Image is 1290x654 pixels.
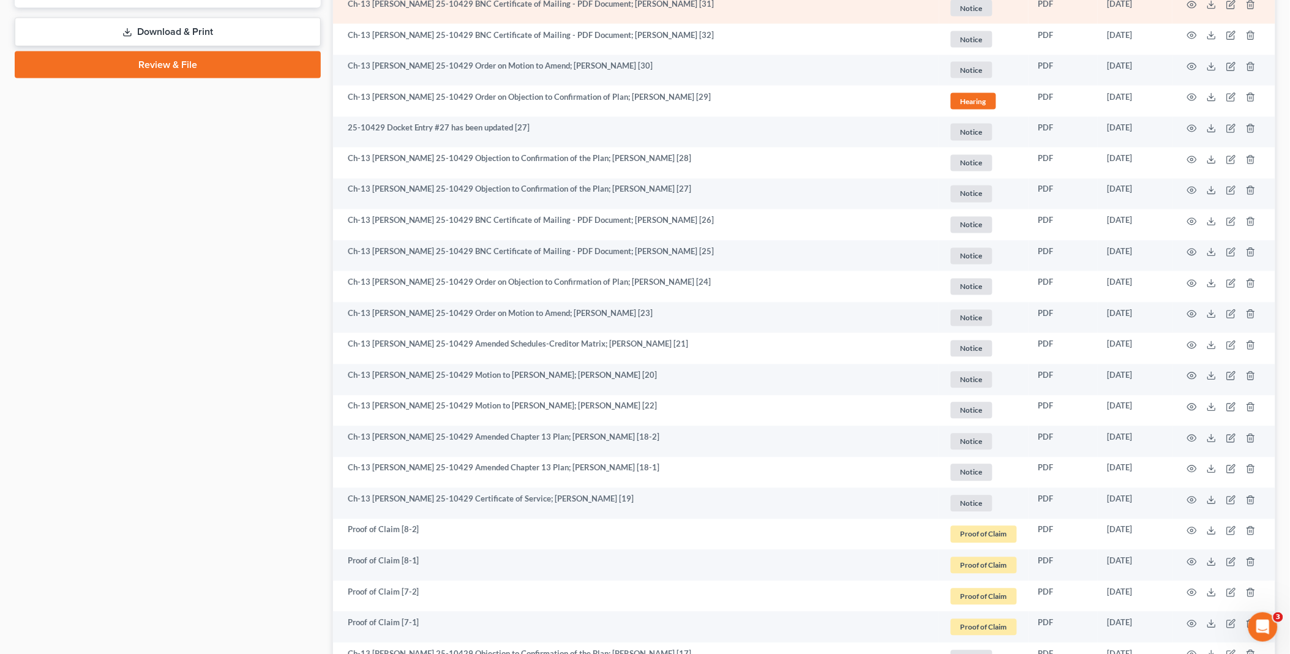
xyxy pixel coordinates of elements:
span: Proof of Claim [951,526,1017,543]
span: Notice [951,248,992,265]
td: Ch-13 [PERSON_NAME] 25-10429 Certificate of Service; [PERSON_NAME] [19] [333,488,939,519]
td: PDF [1029,581,1098,612]
a: Notice [949,462,1019,483]
td: Ch-13 [PERSON_NAME] 25-10429 Amended Schedules-Creditor Matrix; [PERSON_NAME] [21] [333,333,939,364]
td: PDF [1029,488,1098,519]
td: PDF [1029,519,1098,551]
a: Notice [949,153,1019,173]
span: Notice [951,31,992,48]
td: [DATE] [1098,488,1172,519]
td: Ch-13 [PERSON_NAME] 25-10429 BNC Certificate of Mailing - PDF Document; [PERSON_NAME] [25] [333,241,939,272]
span: Notice [951,62,992,78]
td: PDF [1029,209,1098,241]
span: Notice [951,279,992,295]
td: Ch-13 [PERSON_NAME] 25-10429 Amended Chapter 13 Plan; [PERSON_NAME] [18-2] [333,426,939,457]
a: Notice [949,215,1019,235]
td: PDF [1029,303,1098,334]
a: Notice [949,29,1019,50]
td: [DATE] [1098,581,1172,612]
a: Proof of Claim [949,587,1019,607]
span: Notice [951,372,992,388]
a: Notice [949,339,1019,359]
td: Ch-13 [PERSON_NAME] 25-10429 Order on Motion to Amend; [PERSON_NAME] [23] [333,303,939,334]
td: Ch-13 [PERSON_NAME] 25-10429 Order on Objection to Confirmation of Plan; [PERSON_NAME] [29] [333,86,939,117]
td: Proof of Claim [8-1] [333,550,939,581]
td: [DATE] [1098,209,1172,241]
a: Notice [949,246,1019,266]
span: Notice [951,155,992,171]
td: PDF [1029,612,1098,643]
a: Review & File [15,51,321,78]
td: Ch-13 [PERSON_NAME] 25-10429 BNC Certificate of Mailing - PDF Document; [PERSON_NAME] [26] [333,209,939,241]
td: [DATE] [1098,148,1172,179]
a: Notice [949,308,1019,328]
span: Notice [951,464,992,481]
span: Notice [951,340,992,357]
span: Hearing [951,93,996,110]
td: Ch-13 [PERSON_NAME] 25-10429 BNC Certificate of Mailing - PDF Document; [PERSON_NAME] [32] [333,24,939,55]
td: PDF [1029,24,1098,55]
td: PDF [1029,550,1098,581]
td: [DATE] [1098,519,1172,551]
span: Notice [951,217,992,233]
td: Proof of Claim [7-2] [333,581,939,612]
td: [DATE] [1098,364,1172,396]
td: PDF [1029,148,1098,179]
a: Notice [949,122,1019,142]
td: Ch-13 [PERSON_NAME] 25-10429 Objection to Confirmation of the Plan; [PERSON_NAME] [28] [333,148,939,179]
span: 3 [1273,612,1283,622]
td: [DATE] [1098,241,1172,272]
span: Proof of Claim [951,557,1017,574]
span: Proof of Claim [951,619,1017,636]
a: Proof of Claim [949,524,1019,544]
td: PDF [1029,457,1098,489]
td: PDF [1029,364,1098,396]
span: Notice [951,495,992,512]
span: Notice [951,124,992,140]
td: [DATE] [1098,457,1172,489]
td: 25-10429 Docket Entry #27 has been updated [27] [333,117,939,148]
a: Proof of Claim [949,617,1019,637]
a: Hearing [949,91,1019,111]
td: PDF [1029,426,1098,457]
span: Notice [951,434,992,450]
td: [DATE] [1098,333,1172,364]
a: Notice [949,494,1019,514]
td: Ch-13 [PERSON_NAME] 25-10429 Motion to [PERSON_NAME]; [PERSON_NAME] [20] [333,364,939,396]
td: [DATE] [1098,303,1172,334]
td: PDF [1029,333,1098,364]
span: Notice [951,310,992,326]
td: Proof of Claim [8-2] [333,519,939,551]
td: PDF [1029,241,1098,272]
a: Download & Print [15,18,321,47]
td: PDF [1029,271,1098,303]
a: Notice [949,60,1019,80]
td: PDF [1029,117,1098,148]
td: [DATE] [1098,612,1172,643]
span: Notice [951,402,992,419]
td: Proof of Claim [7-1] [333,612,939,643]
a: Notice [949,184,1019,204]
td: PDF [1029,86,1098,117]
span: Notice [951,186,992,202]
td: PDF [1029,396,1098,427]
td: [DATE] [1098,550,1172,581]
td: Ch-13 [PERSON_NAME] 25-10429 Amended Chapter 13 Plan; [PERSON_NAME] [18-1] [333,457,939,489]
a: Notice [949,432,1019,452]
td: [DATE] [1098,179,1172,210]
td: Ch-13 [PERSON_NAME] 25-10429 Order on Objection to Confirmation of Plan; [PERSON_NAME] [24] [333,271,939,303]
td: [DATE] [1098,86,1172,117]
td: [DATE] [1098,426,1172,457]
a: Proof of Claim [949,555,1019,576]
a: Notice [949,277,1019,297]
td: [DATE] [1098,55,1172,86]
a: Notice [949,370,1019,390]
td: [DATE] [1098,396,1172,427]
td: [DATE] [1098,117,1172,148]
td: PDF [1029,179,1098,210]
td: Ch-13 [PERSON_NAME] 25-10429 Order on Motion to Amend; [PERSON_NAME] [30] [333,55,939,86]
td: [DATE] [1098,24,1172,55]
td: PDF [1029,55,1098,86]
td: [DATE] [1098,271,1172,303]
td: Ch-13 [PERSON_NAME] 25-10429 Motion to [PERSON_NAME]; [PERSON_NAME] [22] [333,396,939,427]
